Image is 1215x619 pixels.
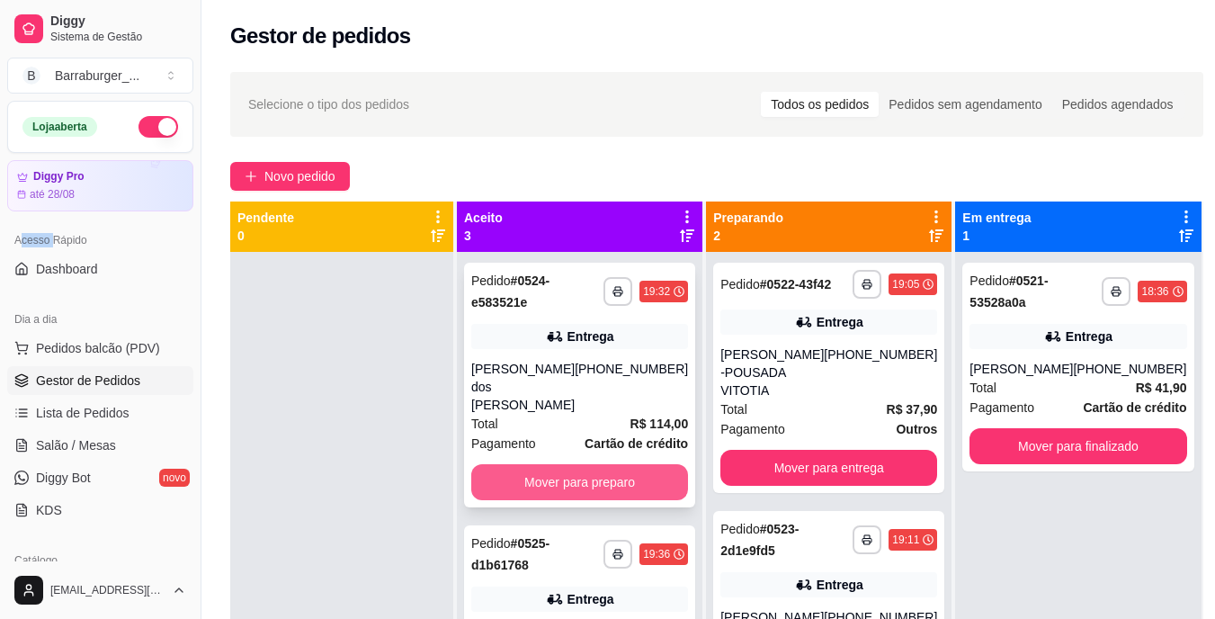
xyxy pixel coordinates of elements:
[30,187,75,202] article: até 28/08
[962,209,1031,227] p: Em entrega
[720,419,785,439] span: Pagamento
[969,378,996,398] span: Total
[7,58,193,94] button: Select a team
[969,360,1073,378] div: [PERSON_NAME]
[643,284,670,299] div: 19:32
[471,434,536,453] span: Pagamento
[36,260,98,278] span: Dashboard
[892,533,919,547] div: 19:11
[7,569,193,612] button: [EMAIL_ADDRESS][DOMAIN_NAME]
[22,67,40,85] span: B
[1083,400,1186,415] strong: Cartão de crédito
[713,227,783,245] p: 2
[567,327,614,345] div: Entrega
[7,431,193,460] a: Salão / Mesas
[720,345,824,399] div: [PERSON_NAME] -POUSADA VITOTIA
[969,274,1048,309] strong: # 0521-53528a0a
[887,402,938,417] strong: R$ 37,90
[7,496,193,525] a: KDS
[7,334,193,363] button: Pedidos balcão (PDV)
[720,522,760,536] span: Pedido
[471,274,549,309] strong: # 0524-e583521e
[720,450,937,486] button: Mover para entrega
[22,117,97,137] div: Loja aberta
[248,94,409,114] span: Selecione o tipo dos pedidos
[7,7,193,50] a: DiggySistema de Gestão
[471,414,498,434] span: Total
[471,536,549,572] strong: # 0525-d1b61768
[567,590,614,608] div: Entrega
[50,13,186,30] span: Diggy
[817,313,863,331] div: Entrega
[969,398,1034,417] span: Pagamento
[760,277,831,292] strong: # 0522-43f42
[471,536,511,551] span: Pedido
[817,576,863,594] div: Entrega
[1052,92,1184,117] div: Pedidos agendados
[230,22,411,50] h2: Gestor de pedidos
[969,428,1186,464] button: Mover para finalizado
[713,209,783,227] p: Preparando
[471,464,688,500] button: Mover para preparo
[585,436,688,451] strong: Cartão de crédito
[962,227,1031,245] p: 1
[969,274,1009,288] span: Pedido
[575,360,688,414] div: [PHONE_NUMBER]
[7,399,193,427] a: Lista de Pedidos
[1073,360,1186,378] div: [PHONE_NUMBER]
[720,277,760,292] span: Pedido
[7,463,193,492] a: Diggy Botnovo
[471,360,575,414] div: [PERSON_NAME] dos [PERSON_NAME]
[50,30,186,44] span: Sistema de Gestão
[720,399,747,419] span: Total
[50,583,165,597] span: [EMAIL_ADDRESS][DOMAIN_NAME]
[33,170,85,184] article: Diggy Pro
[7,305,193,334] div: Dia a dia
[7,366,193,395] a: Gestor de Pedidos
[761,92,879,117] div: Todos os pedidos
[55,67,139,85] div: Barraburger_ ...
[36,339,160,357] span: Pedidos balcão (PDV)
[7,160,193,211] a: Diggy Proaté 28/08
[1066,327,1112,345] div: Entrega
[36,501,62,519] span: KDS
[824,345,937,399] div: [PHONE_NUMBER]
[138,116,178,138] button: Alterar Status
[464,209,503,227] p: Aceito
[36,469,91,487] span: Diggy Bot
[471,274,511,288] span: Pedido
[264,166,335,186] span: Novo pedido
[237,209,294,227] p: Pendente
[237,227,294,245] p: 0
[36,372,140,390] span: Gestor de Pedidos
[7,546,193,575] div: Catálogo
[230,162,350,191] button: Novo pedido
[464,227,503,245] p: 3
[643,547,670,561] div: 19:36
[36,404,130,422] span: Lista de Pedidos
[879,92,1051,117] div: Pedidos sem agendamento
[630,417,689,431] strong: R$ 114,00
[7,226,193,255] div: Acesso Rápido
[245,170,257,183] span: plus
[896,422,937,436] strong: Outros
[1141,284,1168,299] div: 18:36
[720,522,799,558] strong: # 0523-2d1e9fd5
[7,255,193,283] a: Dashboard
[1136,381,1187,395] strong: R$ 41,90
[892,277,919,292] div: 19:05
[36,436,116,454] span: Salão / Mesas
